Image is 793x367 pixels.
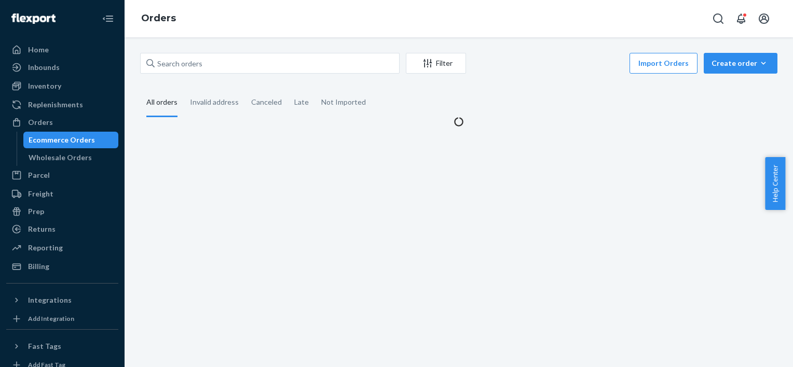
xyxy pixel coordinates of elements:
div: Canceled [251,89,282,116]
div: Parcel [28,170,50,180]
button: Import Orders [630,53,698,74]
div: Late [294,89,309,116]
div: Reporting [28,243,63,253]
div: All orders [146,89,177,117]
a: Orders [141,12,176,24]
div: Wholesale Orders [29,152,92,163]
button: Integrations [6,292,118,308]
div: Ecommerce Orders [29,135,95,145]
a: Inventory [6,78,118,94]
div: Add Integration [28,314,74,323]
a: Replenishments [6,96,118,113]
a: Returns [6,221,118,237]
button: Open account menu [754,8,774,29]
a: Add Integration [6,313,118,325]
button: Open Search Box [708,8,729,29]
button: Open notifications [731,8,751,29]
div: Home [28,45,49,55]
div: Inbounds [28,62,60,73]
div: Replenishments [28,100,83,110]
div: Billing [28,261,49,272]
button: Create order [704,53,777,74]
a: Wholesale Orders [23,149,119,166]
div: Filter [406,58,466,68]
a: Prep [6,203,118,220]
a: Inbounds [6,59,118,76]
div: Invalid address [190,89,239,116]
button: Fast Tags [6,338,118,355]
a: Reporting [6,239,118,256]
img: Flexport logo [11,13,56,24]
div: Integrations [28,295,72,305]
div: Freight [28,189,53,199]
div: Returns [28,224,56,234]
a: Ecommerce Orders [23,132,119,148]
a: Parcel [6,167,118,183]
a: Freight [6,186,118,202]
a: Home [6,41,118,58]
div: Not Imported [321,89,366,116]
ol: breadcrumbs [133,4,184,34]
div: Orders [28,117,53,128]
div: Create order [712,58,770,68]
button: Help Center [765,157,785,210]
a: Billing [6,258,118,275]
button: Filter [406,53,466,74]
a: Orders [6,114,118,131]
input: Search orders [140,53,400,74]
div: Prep [28,206,44,217]
button: Close Navigation [98,8,118,29]
div: Inventory [28,81,61,91]
div: Fast Tags [28,341,61,351]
